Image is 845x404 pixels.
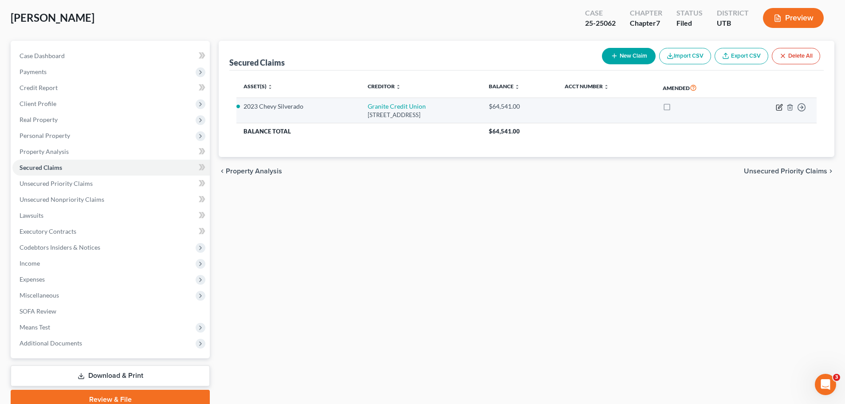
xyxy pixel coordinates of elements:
a: Granite Credit Union [368,102,426,110]
a: Download & Print [11,365,210,386]
a: Case Dashboard [12,48,210,64]
button: Preview [763,8,824,28]
a: Credit Report [12,80,210,96]
div: Case [585,8,616,18]
div: 25-25062 [585,18,616,28]
a: SOFA Review [12,303,210,319]
button: New Claim [602,48,656,64]
span: SOFA Review [20,307,56,315]
i: chevron_left [219,168,226,175]
th: Balance Total [236,123,482,139]
span: Miscellaneous [20,291,59,299]
span: Property Analysis [20,148,69,155]
i: unfold_more [515,84,520,90]
span: 7 [656,19,660,27]
span: Codebtors Insiders & Notices [20,243,100,251]
div: Chapter [630,18,662,28]
button: Delete All [772,48,820,64]
span: Unsecured Priority Claims [744,168,827,175]
span: [PERSON_NAME] [11,11,94,24]
a: Asset(s) unfold_more [244,83,273,90]
span: Unsecured Nonpriority Claims [20,196,104,203]
i: unfold_more [267,84,273,90]
a: Executory Contracts [12,224,210,239]
div: Secured Claims [229,57,285,68]
span: Secured Claims [20,164,62,171]
span: Real Property [20,116,58,123]
a: Acct Number unfold_more [565,83,609,90]
a: Secured Claims [12,160,210,176]
span: Means Test [20,323,50,331]
th: Amended [656,78,737,98]
a: Unsecured Nonpriority Claims [12,192,210,208]
div: District [717,8,749,18]
i: unfold_more [396,84,401,90]
span: Lawsuits [20,212,43,219]
span: $64,541.00 [489,128,520,135]
li: 2023 Chevy Silverado [244,102,354,111]
span: Property Analysis [226,168,282,175]
a: Unsecured Priority Claims [12,176,210,192]
span: Client Profile [20,100,56,107]
i: chevron_right [827,168,834,175]
a: Balance unfold_more [489,83,520,90]
a: Creditor unfold_more [368,83,401,90]
a: Property Analysis [12,144,210,160]
span: Case Dashboard [20,52,65,59]
a: Lawsuits [12,208,210,224]
span: Credit Report [20,84,58,91]
span: Personal Property [20,132,70,139]
div: Filed [676,18,703,28]
div: $64,541.00 [489,102,550,111]
span: 3 [833,374,840,381]
span: Unsecured Priority Claims [20,180,93,187]
span: Executory Contracts [20,227,76,235]
div: Status [676,8,703,18]
iframe: Intercom live chat [815,374,836,395]
div: UTB [717,18,749,28]
span: Expenses [20,275,45,283]
span: Additional Documents [20,339,82,347]
button: chevron_left Property Analysis [219,168,282,175]
button: Import CSV [659,48,711,64]
span: Income [20,259,40,267]
i: unfold_more [604,84,609,90]
div: [STREET_ADDRESS] [368,111,475,119]
button: Unsecured Priority Claims chevron_right [744,168,834,175]
a: Export CSV [715,48,768,64]
div: Chapter [630,8,662,18]
span: Payments [20,68,47,75]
